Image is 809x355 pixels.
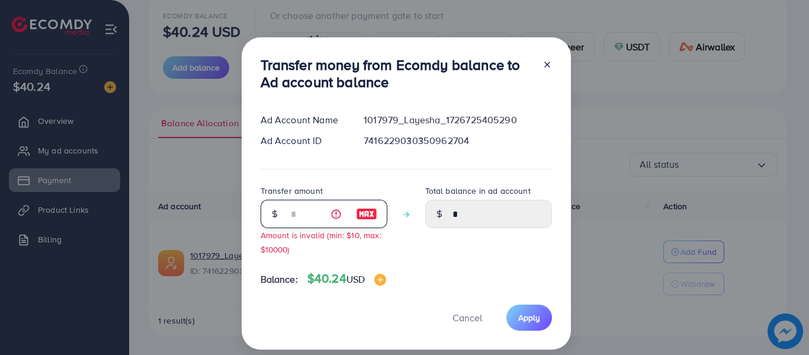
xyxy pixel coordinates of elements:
[354,134,561,148] div: 7416229030350962704
[518,312,540,324] span: Apply
[261,229,381,254] small: Amount is invalid (min: $10, max: $10000)
[374,274,386,286] img: image
[452,311,482,324] span: Cancel
[307,271,386,286] h4: $40.24
[356,207,377,221] img: image
[346,273,365,286] span: USD
[425,185,531,197] label: Total balance in ad account
[251,113,355,127] div: Ad Account Name
[251,134,355,148] div: Ad Account ID
[354,113,561,127] div: 1017979_Layesha_1726725405290
[261,56,533,91] h3: Transfer money from Ecomdy balance to Ad account balance
[261,273,298,286] span: Balance:
[438,305,497,330] button: Cancel
[261,185,323,197] label: Transfer amount
[506,305,552,330] button: Apply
